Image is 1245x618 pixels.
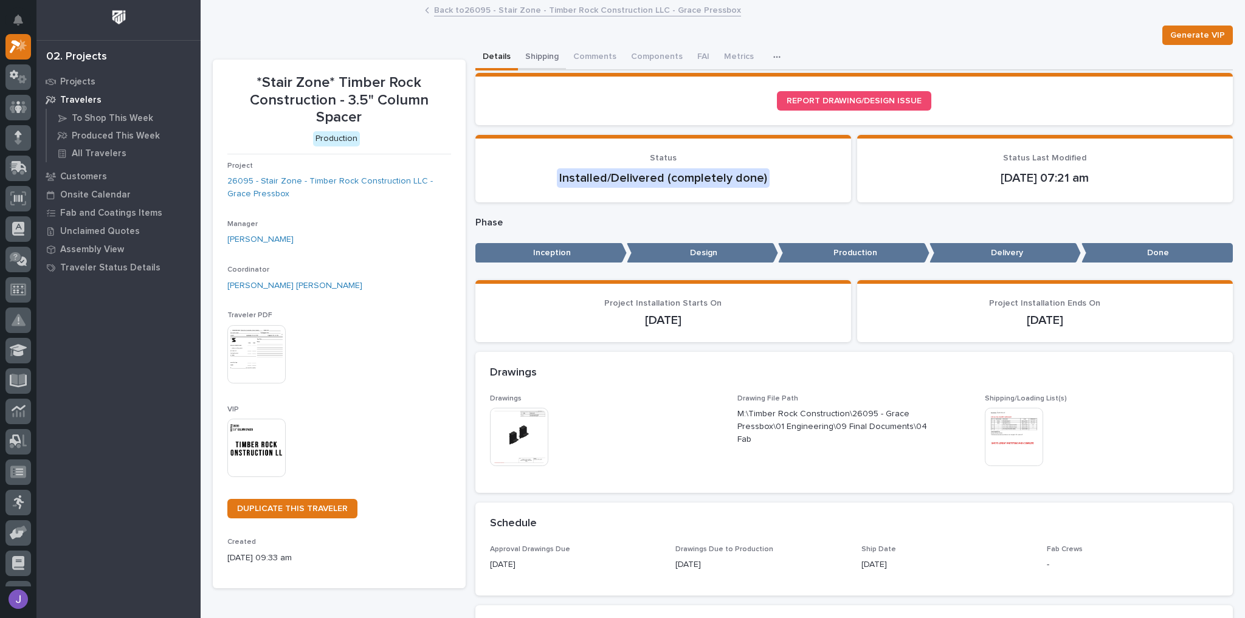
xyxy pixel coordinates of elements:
[872,171,1218,185] p: [DATE] 07:21 am
[490,313,836,328] p: [DATE]
[227,175,451,201] a: 26095 - Stair Zone - Timber Rock Construction LLC - Grace Pressbox
[737,408,941,445] p: M:\Timber Rock Construction\26095 - Grace Pressbox\01 Engineering\09 Final Documents\04 Fab
[60,244,124,255] p: Assembly View
[36,72,201,91] a: Projects
[227,499,357,518] a: DUPLICATE THIS TRAVELER
[36,204,201,222] a: Fab and Coatings Items
[490,558,661,571] p: [DATE]
[227,266,269,273] span: Coordinator
[60,171,107,182] p: Customers
[490,395,522,402] span: Drawings
[1170,28,1225,43] span: Generate VIP
[60,77,95,88] p: Projects
[624,45,690,70] button: Components
[777,91,931,111] a: REPORT DRAWING/DESIGN ISSUE
[1162,26,1233,45] button: Generate VIP
[5,586,31,612] button: users-avatar
[627,243,778,263] p: Design
[313,131,360,146] div: Production
[1081,243,1233,263] p: Done
[227,162,253,170] span: Project
[490,517,537,530] h2: Schedule
[475,217,1233,228] p: Phase
[717,45,761,70] button: Metrics
[490,366,537,380] h2: Drawings
[604,299,722,307] span: Project Installation Starts On
[872,313,1218,328] p: [DATE]
[36,258,201,276] a: Traveler Status Details
[15,15,31,34] div: Notifications
[1003,154,1086,162] span: Status Last Modified
[227,406,239,413] span: VIP
[47,127,201,144] a: Produced This Week
[675,558,847,571] p: [DATE]
[36,185,201,204] a: Onsite Calendar
[60,263,160,273] p: Traveler Status Details
[36,167,201,185] a: Customers
[650,154,677,162] span: Status
[46,50,107,64] div: 02. Projects
[227,312,272,319] span: Traveler PDF
[72,113,153,124] p: To Shop This Week
[475,45,518,70] button: Details
[518,45,566,70] button: Shipping
[557,168,770,188] div: Installed/Delivered (completely done)
[929,243,1081,263] p: Delivery
[434,2,741,16] a: Back to26095 - Stair Zone - Timber Rock Construction LLC - Grace Pressbox
[36,240,201,258] a: Assembly View
[227,233,294,246] a: [PERSON_NAME]
[566,45,624,70] button: Comments
[690,45,717,70] button: FAI
[47,109,201,126] a: To Shop This Week
[5,7,31,33] button: Notifications
[60,95,102,106] p: Travelers
[36,222,201,240] a: Unclaimed Quotes
[227,74,451,126] p: *Stair Zone* Timber Rock Construction - 3.5" Column Spacer
[227,552,451,565] p: [DATE] 09:33 am
[47,145,201,162] a: All Travelers
[108,6,130,29] img: Workspace Logo
[60,226,140,237] p: Unclaimed Quotes
[1047,546,1083,553] span: Fab Crews
[36,91,201,109] a: Travelers
[861,546,896,553] span: Ship Date
[237,504,348,513] span: DUPLICATE THIS TRAVELER
[861,558,1033,571] p: [DATE]
[989,299,1100,307] span: Project Installation Ends On
[490,546,570,553] span: Approval Drawings Due
[227,280,362,292] a: [PERSON_NAME] [PERSON_NAME]
[72,148,126,159] p: All Travelers
[60,190,131,201] p: Onsite Calendar
[1047,558,1218,571] p: -
[227,538,256,546] span: Created
[60,208,162,219] p: Fab and Coatings Items
[737,395,798,402] span: Drawing File Path
[778,243,929,263] p: Production
[227,221,258,228] span: Manager
[787,97,922,105] span: REPORT DRAWING/DESIGN ISSUE
[675,546,773,553] span: Drawings Due to Production
[72,131,160,142] p: Produced This Week
[985,395,1067,402] span: Shipping/Loading List(s)
[475,243,627,263] p: Inception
